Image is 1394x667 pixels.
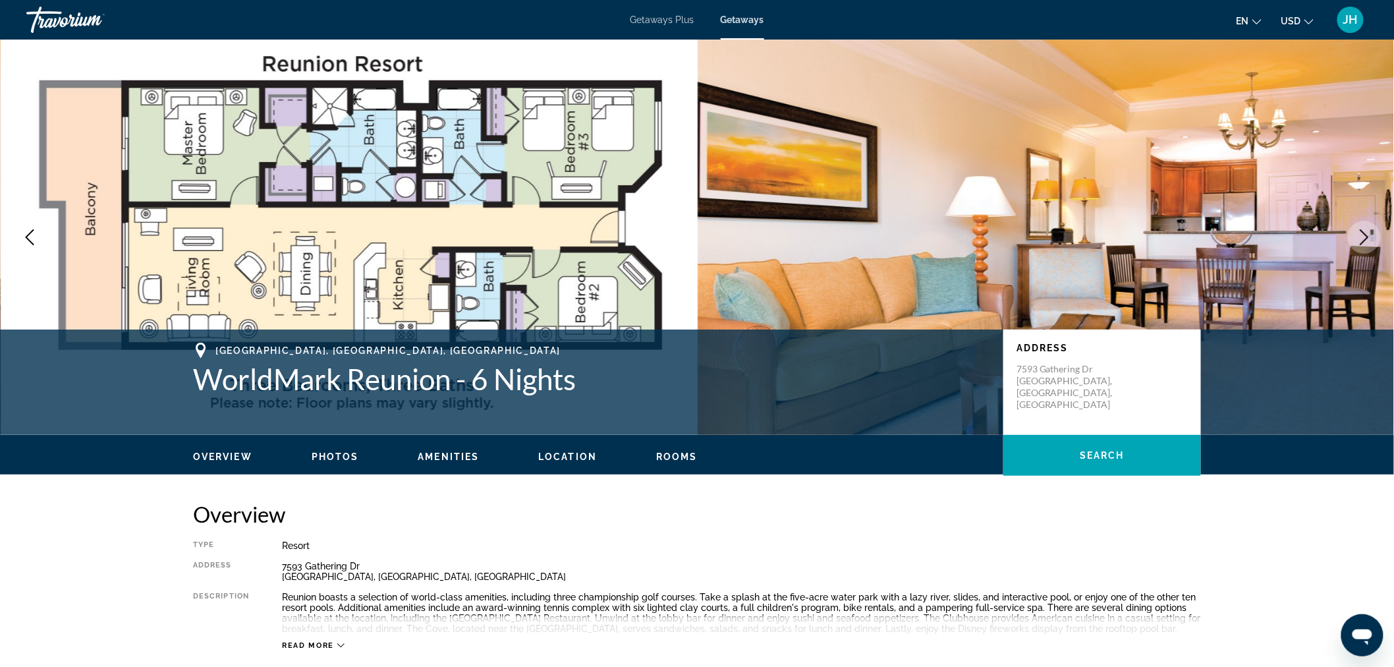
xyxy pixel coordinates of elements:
span: JH [1343,13,1358,26]
a: Getaways Plus [630,14,694,25]
h1: WorldMark Reunion - 6 Nights [193,362,990,396]
span: USD [1281,16,1301,26]
button: Next image [1348,221,1381,254]
p: 7593 Gathering Dr [GEOGRAPHIC_DATA], [GEOGRAPHIC_DATA], [GEOGRAPHIC_DATA] [1017,363,1122,411]
h2: Overview [193,501,1201,527]
button: Previous image [13,221,46,254]
span: [GEOGRAPHIC_DATA], [GEOGRAPHIC_DATA], [GEOGRAPHIC_DATA] [215,345,561,356]
button: Change language [1237,11,1262,30]
button: Photos [312,451,359,463]
div: 7593 Gathering Dr [GEOGRAPHIC_DATA], [GEOGRAPHIC_DATA], [GEOGRAPHIC_DATA] [282,561,1201,582]
div: Description [193,592,249,634]
div: Type [193,540,249,551]
button: Amenities [418,451,479,463]
div: Resort [282,540,1201,551]
div: Address [193,561,249,582]
span: Read more [282,641,334,650]
button: Location [538,451,597,463]
div: Reunion boasts a selection of world-class amenities, including three championship golf courses. T... [282,592,1201,634]
p: Address [1017,343,1188,353]
span: Search [1080,450,1125,461]
span: en [1237,16,1249,26]
a: Travorium [26,3,158,37]
button: Read more [282,641,345,651]
button: Change currency [1281,11,1314,30]
button: Overview [193,451,252,463]
button: User Menu [1333,6,1368,34]
a: Getaways [721,14,764,25]
button: Rooms [656,451,698,463]
button: Search [1003,435,1201,476]
iframe: Button to launch messaging window [1341,614,1383,656]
